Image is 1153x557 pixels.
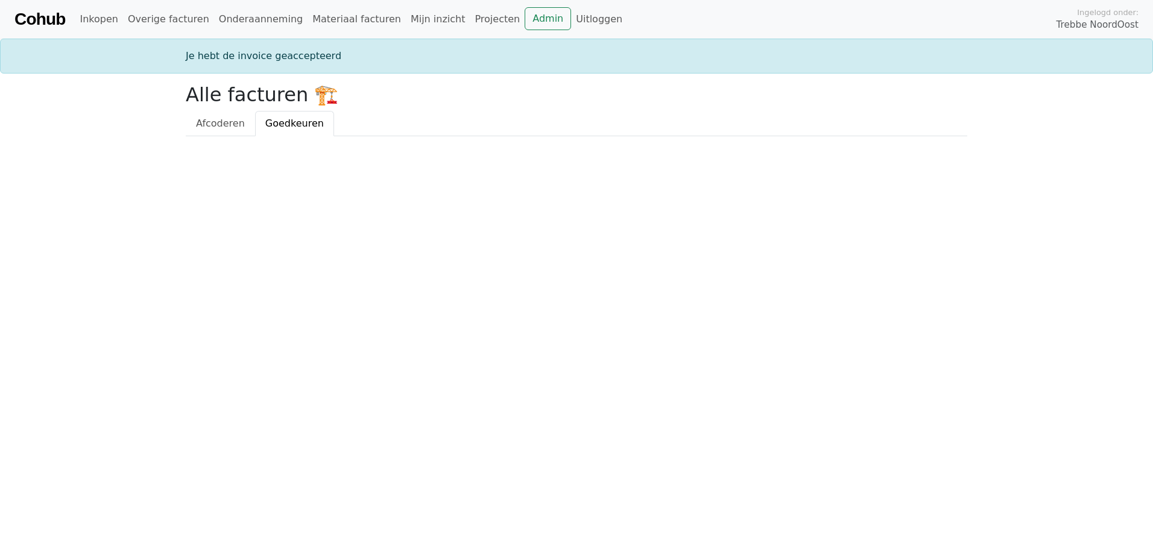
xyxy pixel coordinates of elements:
[265,118,324,129] span: Goedkeuren
[123,7,214,31] a: Overige facturen
[75,7,122,31] a: Inkopen
[214,7,308,31] a: Onderaanneming
[186,111,255,136] a: Afcoderen
[1057,18,1139,32] span: Trebbe NoordOost
[186,83,967,106] h2: Alle facturen 🏗️
[571,7,627,31] a: Uitloggen
[255,111,334,136] a: Goedkeuren
[178,49,975,63] div: Je hebt de invoice geaccepteerd
[1077,7,1139,18] span: Ingelogd onder:
[470,7,525,31] a: Projecten
[308,7,406,31] a: Materiaal facturen
[196,118,245,129] span: Afcoderen
[14,5,65,34] a: Cohub
[525,7,571,30] a: Admin
[406,7,470,31] a: Mijn inzicht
